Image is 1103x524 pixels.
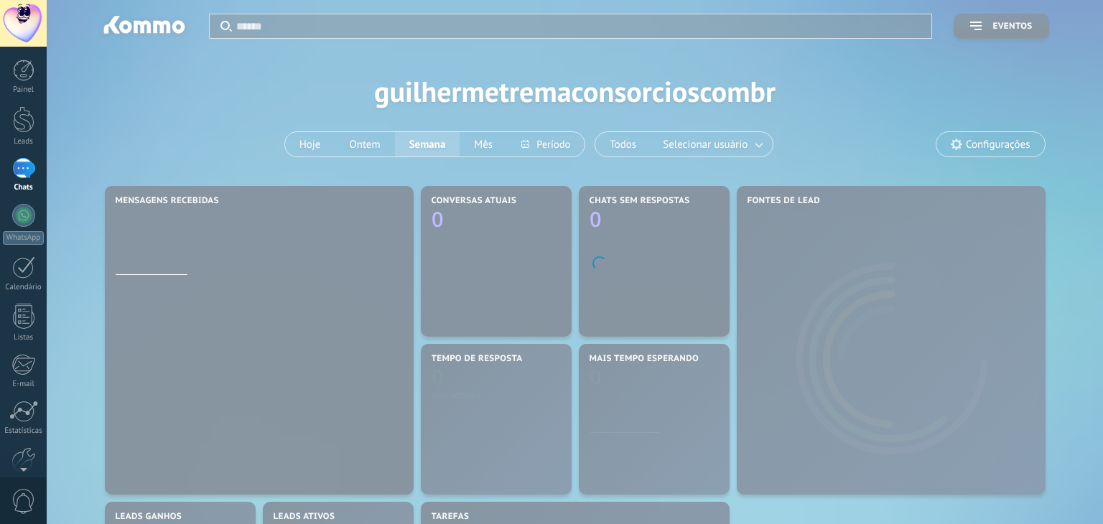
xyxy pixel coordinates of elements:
div: WhatsApp [3,231,44,245]
div: Estatísticas [3,426,45,436]
div: Painel [3,85,45,95]
div: Calendário [3,283,45,292]
div: Chats [3,183,45,192]
div: E-mail [3,380,45,389]
div: Listas [3,333,45,342]
div: Leads [3,137,45,146]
